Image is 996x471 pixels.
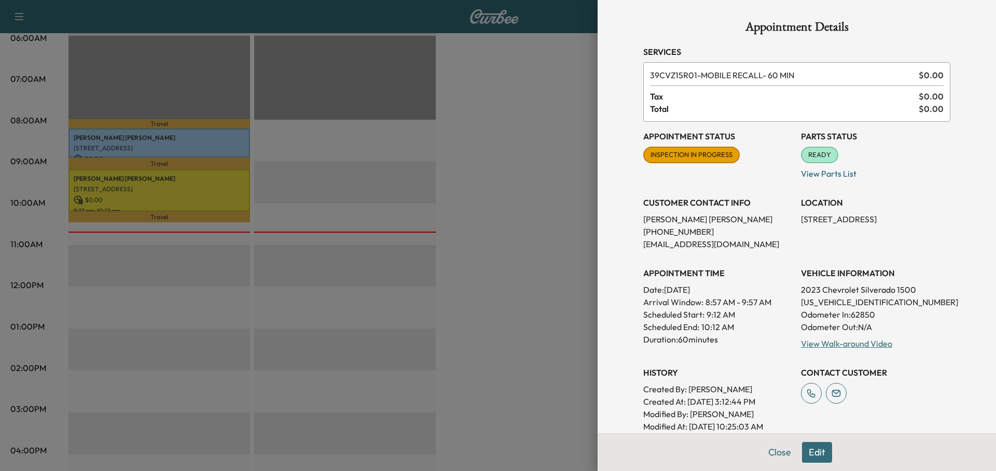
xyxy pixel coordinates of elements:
h3: CONTACT CUSTOMER [801,366,950,379]
p: Created By : [PERSON_NAME] [643,383,793,395]
p: Duration: 60 minutes [643,333,793,346]
span: $ 0.00 [919,103,944,115]
h3: Services [643,46,950,58]
button: Edit [802,442,832,463]
h3: LOCATION [801,196,950,209]
p: Odometer In: 62850 [801,308,950,321]
p: 2023 Chevrolet Silverado 1500 [801,283,950,296]
p: Arrival Window: [643,296,793,308]
p: Date: [DATE] [643,283,793,296]
h3: CUSTOMER CONTACT INFO [643,196,793,209]
p: Scheduled End: [643,321,699,333]
span: Tax [650,90,919,103]
p: Scheduled Start: [643,308,704,321]
h3: VEHICLE INFORMATION [801,267,950,279]
p: [EMAIL_ADDRESS][DOMAIN_NAME] [643,238,793,250]
h3: APPOINTMENT TIME [643,267,793,279]
span: Total [650,103,919,115]
p: 9:12 AM [707,308,735,321]
h3: History [643,366,793,379]
span: INSPECTION IN PROGRESS [644,150,739,160]
p: Odometer Out: N/A [801,321,950,333]
span: MOBILE RECALL- 60 MIN [650,69,915,81]
p: Modified At : [DATE] 10:25:03 AM [643,420,793,433]
a: View Walk-around Video [801,338,892,349]
p: 10:12 AM [701,321,734,333]
p: View Parts List [801,163,950,180]
p: [PHONE_NUMBER] [643,225,793,238]
p: [US_VEHICLE_IDENTIFICATION_NUMBER] [801,296,950,308]
button: Close [762,442,798,463]
p: Created At : [DATE] 3:12:44 PM [643,395,793,408]
p: Modified By : [PERSON_NAME] [643,408,793,420]
p: [PERSON_NAME] [PERSON_NAME] [643,213,793,225]
h3: Appointment Status [643,130,793,142]
span: $ 0.00 [919,90,944,103]
h3: Parts Status [801,130,950,142]
span: 8:57 AM - 9:57 AM [706,296,771,308]
span: READY [802,150,837,160]
span: $ 0.00 [919,69,944,81]
p: [STREET_ADDRESS] [801,213,950,225]
h1: Appointment Details [643,21,950,37]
